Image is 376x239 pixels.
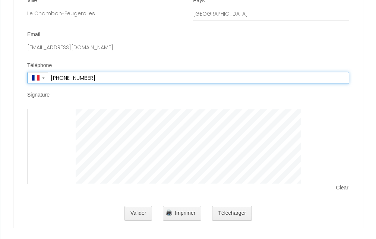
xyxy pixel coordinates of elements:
img: printer.png [166,210,172,216]
label: Signature [27,91,50,99]
span: ▼ [41,76,45,79]
button: Télécharger [212,206,252,221]
span: Imprimer [175,210,195,216]
button: Valider [124,206,152,221]
button: Imprimer [163,206,201,221]
label: Email [27,31,40,38]
span: Clear [336,184,349,192]
label: Téléphone [27,62,52,69]
input: +33 6 12 34 56 78 [48,72,349,84]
